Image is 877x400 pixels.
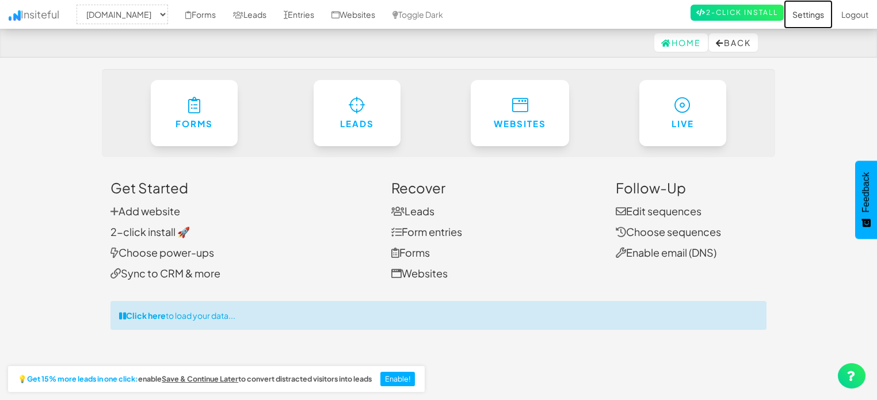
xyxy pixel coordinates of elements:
h6: Forms [174,119,215,129]
img: icon.png [9,10,21,21]
h3: Get Started [110,180,374,195]
button: Back [709,33,758,52]
a: 2-click install 🚀 [110,225,190,238]
a: Home [654,33,708,52]
a: Forms [151,80,238,146]
strong: Get 15% more leads in one click: [27,375,138,383]
button: Feedback - Show survey [855,161,877,239]
a: Add website [110,204,180,218]
a: 2-Click Install [691,5,784,21]
a: Websites [391,266,448,280]
strong: Click here [126,310,166,321]
h6: Websites [494,119,546,129]
span: Feedback [861,172,871,212]
a: Choose sequences [616,225,721,238]
a: Form entries [391,225,462,238]
a: Edit sequences [616,204,701,218]
a: Sync to CRM & more [110,266,220,280]
a: Save & Continue Later [162,375,238,383]
div: to load your data... [110,301,767,330]
a: Leads [391,204,434,218]
button: Enable! [380,372,415,387]
h3: Follow-Up [616,180,767,195]
h3: Recover [391,180,598,195]
u: Save & Continue Later [162,374,238,383]
a: Websites [471,80,569,146]
a: Live [639,80,727,146]
a: Choose power-ups [110,246,214,259]
a: Leads [314,80,401,146]
h6: Leads [337,119,378,129]
a: Forms [391,246,430,259]
h6: Live [662,119,704,129]
a: Enable email (DNS) [616,246,716,259]
h2: 💡 enable to convert distracted visitors into leads [18,375,372,383]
